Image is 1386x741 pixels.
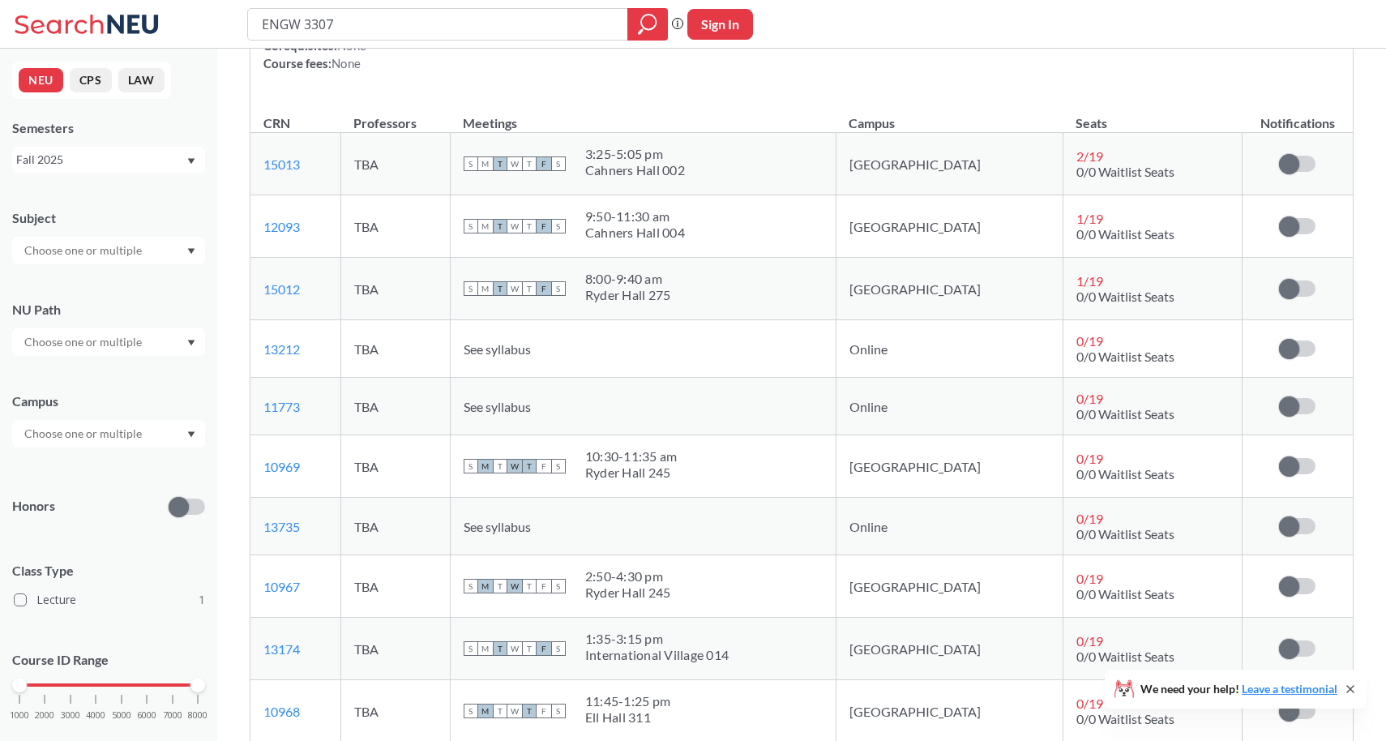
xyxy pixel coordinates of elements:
span: M [478,459,493,473]
svg: Dropdown arrow [187,248,195,255]
div: 10:30 - 11:35 am [585,448,678,465]
a: 10969 [263,459,300,474]
span: S [464,459,478,473]
div: Campus [12,392,205,410]
span: M [478,156,493,171]
a: 11773 [263,399,300,414]
span: T [493,704,507,718]
span: 0/0 Waitlist Seats [1076,349,1174,364]
input: Choose one or multiple [16,424,152,443]
div: 11:45 - 1:25 pm [585,693,670,709]
span: 0/0 Waitlist Seats [1076,164,1174,179]
div: Dropdown arrow [12,237,205,264]
span: W [507,156,522,171]
a: 13212 [263,341,300,357]
svg: Dropdown arrow [187,431,195,438]
span: 4000 [86,711,105,720]
span: See syllabus [464,519,531,534]
div: magnifying glass [627,8,668,41]
span: M [478,219,493,233]
td: [GEOGRAPHIC_DATA] [836,555,1063,618]
span: None [332,56,361,71]
span: W [507,459,522,473]
span: See syllabus [464,341,531,357]
span: T [493,281,507,296]
span: 2 / 19 [1076,148,1103,164]
span: S [464,156,478,171]
span: S [551,704,566,718]
th: Meetings [450,98,836,133]
div: Ryder Hall 245 [585,465,678,481]
span: T [522,459,537,473]
span: T [522,219,537,233]
p: Honors [12,497,55,516]
span: F [537,219,551,233]
td: [GEOGRAPHIC_DATA] [836,435,1063,498]
td: TBA [340,195,450,258]
span: 0/0 Waitlist Seats [1076,649,1174,664]
span: 0/0 Waitlist Seats [1076,586,1174,602]
div: Subject [12,209,205,227]
span: T [493,219,507,233]
a: 12093 [263,219,300,234]
div: CRN [263,114,290,132]
span: S [551,156,566,171]
div: Dropdown arrow [12,328,205,356]
td: TBA [340,320,450,378]
span: We need your help! [1140,683,1337,695]
span: F [537,459,551,473]
span: 0/0 Waitlist Seats [1076,406,1174,422]
span: 8000 [188,711,207,720]
p: Course ID Range [12,651,205,670]
svg: Dropdown arrow [187,340,195,346]
span: 7000 [163,711,182,720]
span: W [507,281,522,296]
th: Notifications [1243,98,1353,133]
td: TBA [340,378,450,435]
span: Class Type [12,562,205,580]
a: Leave a testimonial [1242,682,1337,696]
span: M [478,281,493,296]
span: W [507,641,522,656]
span: 0/0 Waitlist Seats [1076,226,1174,242]
div: Ell Hall 311 [585,709,670,726]
span: T [493,641,507,656]
div: 2:50 - 4:30 pm [585,568,671,585]
div: NU Path [12,301,205,319]
td: TBA [340,555,450,618]
td: [GEOGRAPHIC_DATA] [836,618,1063,680]
span: W [507,579,522,593]
span: T [522,156,537,171]
span: F [537,579,551,593]
a: 10967 [263,579,300,594]
span: 0 / 19 [1076,571,1103,586]
div: Cahners Hall 002 [585,162,685,178]
span: M [478,579,493,593]
span: T [522,641,537,656]
span: S [464,281,478,296]
a: 15013 [263,156,300,172]
span: 0/0 Waitlist Seats [1076,466,1174,482]
span: S [551,641,566,656]
td: TBA [340,618,450,680]
span: S [464,641,478,656]
span: S [551,281,566,296]
div: Dropdown arrow [12,420,205,448]
span: 0 / 19 [1076,333,1103,349]
span: F [537,156,551,171]
span: W [507,704,522,718]
svg: Dropdown arrow [187,158,195,165]
th: Campus [836,98,1063,133]
span: 1 / 19 [1076,211,1103,226]
span: 1000 [10,711,29,720]
span: S [464,579,478,593]
div: 9:50 - 11:30 am [585,208,685,225]
div: Fall 2025Dropdown arrow [12,147,205,173]
button: Sign In [687,9,753,40]
span: 0/0 Waitlist Seats [1076,711,1174,726]
span: S [551,579,566,593]
span: T [522,704,537,718]
input: Choose one or multiple [16,332,152,352]
span: F [537,704,551,718]
div: Cahners Hall 004 [585,225,685,241]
